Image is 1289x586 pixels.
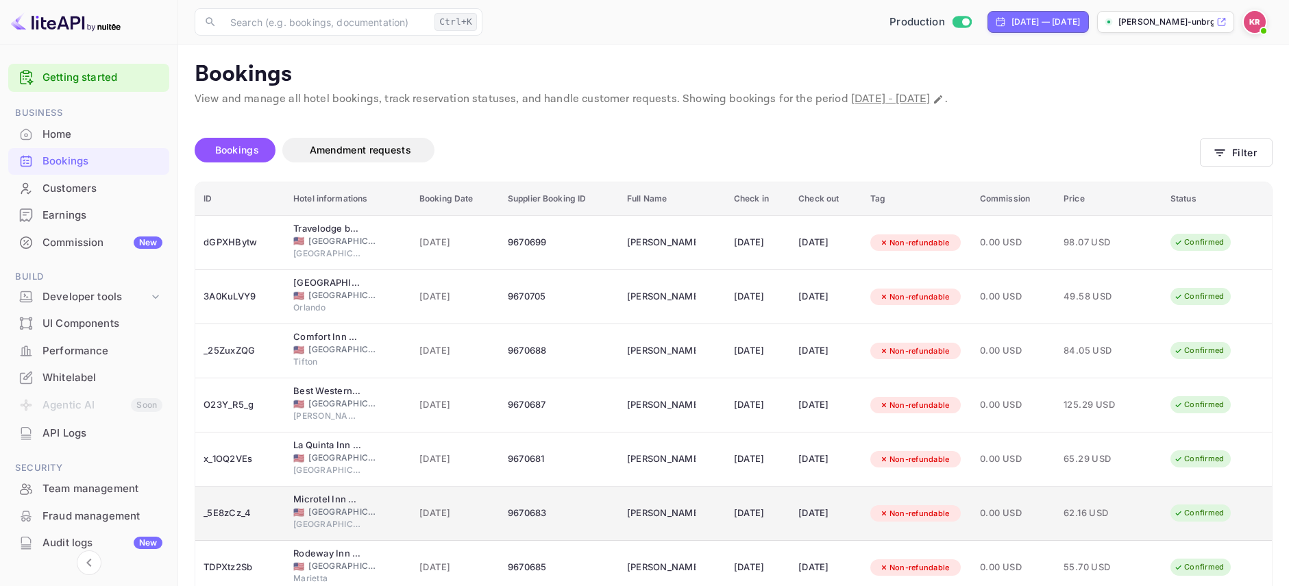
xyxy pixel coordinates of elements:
[734,232,782,254] div: [DATE]
[508,448,611,470] div: 9670681
[308,398,377,410] span: [GEOGRAPHIC_DATA]
[419,398,491,413] span: [DATE]
[42,70,162,86] a: Getting started
[627,394,696,416] div: Michelle Glidden
[42,181,162,197] div: Customers
[293,439,362,452] div: La Quinta Inn & Suites by Wyndham Greenville Haywood
[434,13,477,31] div: Ctrl+K
[42,289,149,305] div: Developer tools
[884,14,977,30] div: Switch to Sandbox mode
[8,106,169,121] span: Business
[508,286,611,308] div: 9670705
[8,230,169,255] a: CommissionNew
[627,557,696,578] div: Inigo De Aristegui
[8,461,169,476] span: Security
[77,550,101,575] button: Collapse navigation
[419,235,491,250] span: [DATE]
[726,182,790,216] th: Check in
[8,148,169,175] div: Bookings
[1165,234,1233,251] div: Confirmed
[1011,16,1080,28] div: [DATE] — [DATE]
[308,452,377,464] span: [GEOGRAPHIC_DATA]
[870,451,959,468] div: Non-refundable
[980,289,1047,304] span: 0.00 USD
[862,182,972,216] th: Tag
[734,448,782,470] div: [DATE]
[293,356,362,368] span: Tifton
[293,464,362,476] span: [GEOGRAPHIC_DATA]
[1064,343,1132,358] span: 84.05 USD
[1064,506,1132,521] span: 62.16 USD
[42,481,162,497] div: Team management
[1064,235,1132,250] span: 98.07 USD
[293,518,362,530] span: [GEOGRAPHIC_DATA]
[734,340,782,362] div: [DATE]
[851,92,930,106] span: [DATE] - [DATE]
[215,144,259,156] span: Bookings
[790,182,862,216] th: Check out
[8,420,169,445] a: API Logs
[204,232,277,254] div: dGPXHBytw
[195,91,1273,108] p: View and manage all hotel bookings, track reservation statuses, and handle customer requests. Sho...
[42,316,162,332] div: UI Components
[980,452,1047,467] span: 0.00 USD
[627,502,696,524] div: Kenneth Coen
[293,345,304,354] span: United States of America
[508,502,611,524] div: 9670683
[293,384,362,398] div: Best Western Plus The Inn at Sharon/Foxboro
[734,394,782,416] div: [DATE]
[1118,16,1214,28] p: [PERSON_NAME]-unbrg.[PERSON_NAME]...
[627,340,696,362] div: Cristian Chavez
[1244,11,1266,33] img: Kobus Roux
[293,247,362,260] span: [GEOGRAPHIC_DATA]
[285,182,411,216] th: Hotel informations
[419,560,491,575] span: [DATE]
[972,182,1055,216] th: Commission
[419,506,491,521] span: [DATE]
[8,285,169,309] div: Developer tools
[627,448,696,470] div: Ana Hernandez
[889,14,945,30] span: Production
[870,397,959,414] div: Non-refundable
[798,557,854,578] div: [DATE]
[1064,289,1132,304] span: 49.58 USD
[195,61,1273,88] p: Bookings
[1064,452,1132,467] span: 65.29 USD
[798,340,854,362] div: [DATE]
[11,11,121,33] img: LiteAPI logo
[293,562,304,571] span: United States of America
[308,289,377,302] span: [GEOGRAPHIC_DATA]
[980,235,1047,250] span: 0.00 USD
[508,232,611,254] div: 9670699
[293,330,362,344] div: Comfort Inn & Suites
[1165,288,1233,305] div: Confirmed
[134,236,162,249] div: New
[293,276,362,290] div: Developer Inn Downtown Orlando, a Baymont by Wyndham
[8,503,169,528] a: Fraud management
[798,286,854,308] div: [DATE]
[8,310,169,337] div: UI Components
[870,234,959,252] div: Non-refundable
[411,182,500,216] th: Booking Date
[293,400,304,408] span: United States of America
[293,572,362,585] span: Marietta
[419,452,491,467] span: [DATE]
[8,202,169,229] div: Earnings
[734,557,782,578] div: [DATE]
[293,410,362,422] span: [PERSON_NAME]
[980,398,1047,413] span: 0.00 USD
[419,289,491,304] span: [DATE]
[204,448,277,470] div: x_1OQ2VEs
[1064,560,1132,575] span: 55.70 USD
[8,530,169,557] div: Audit logsNew
[1165,450,1233,467] div: Confirmed
[798,232,854,254] div: [DATE]
[293,508,304,517] span: United States of America
[8,365,169,390] a: Whitelabel
[42,154,162,169] div: Bookings
[508,394,611,416] div: 9670687
[293,547,362,561] div: Rodeway Inn & Suites
[8,420,169,447] div: API Logs
[627,232,696,254] div: Jeffrey Hernandez
[42,426,162,441] div: API Logs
